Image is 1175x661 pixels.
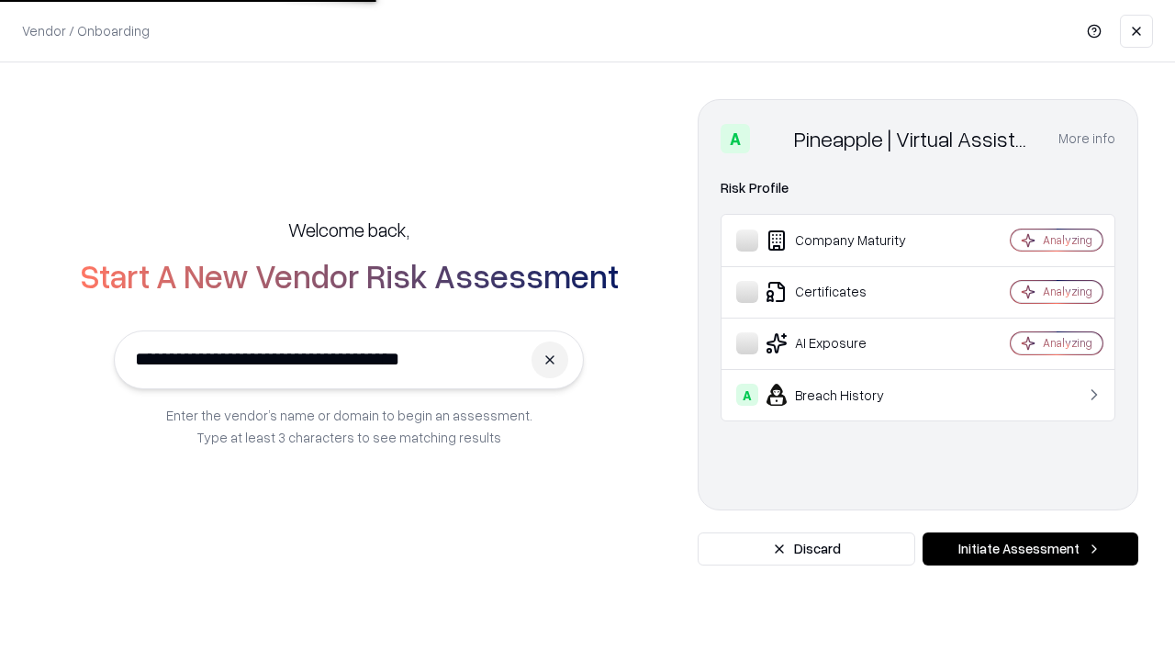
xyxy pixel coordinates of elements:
[698,532,915,566] button: Discard
[736,384,758,406] div: A
[757,124,787,153] img: Pineapple | Virtual Assistant Agency
[166,404,532,448] p: Enter the vendor’s name or domain to begin an assessment. Type at least 3 characters to see match...
[721,124,750,153] div: A
[794,124,1036,153] div: Pineapple | Virtual Assistant Agency
[736,384,956,406] div: Breach History
[1058,122,1115,155] button: More info
[736,230,956,252] div: Company Maturity
[22,21,150,40] p: Vendor / Onboarding
[288,217,409,242] h5: Welcome back,
[736,281,956,303] div: Certificates
[736,332,956,354] div: AI Exposure
[1043,335,1092,351] div: Analyzing
[1043,284,1092,299] div: Analyzing
[721,177,1115,199] div: Risk Profile
[80,257,619,294] h2: Start A New Vendor Risk Assessment
[1043,232,1092,248] div: Analyzing
[923,532,1138,566] button: Initiate Assessment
